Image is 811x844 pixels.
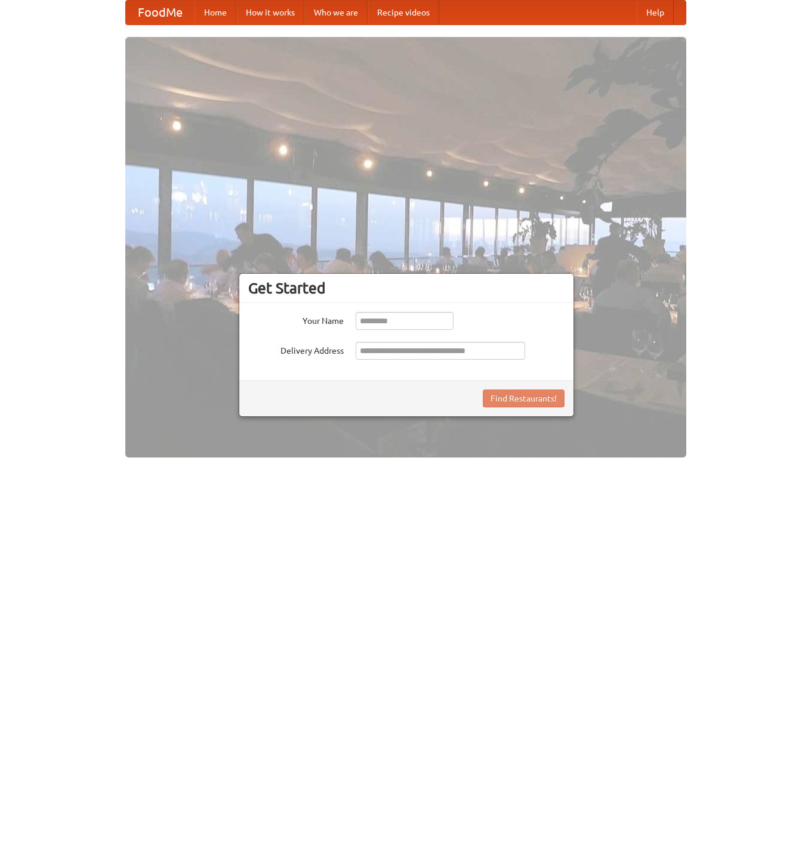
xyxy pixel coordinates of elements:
[236,1,304,24] a: How it works
[248,312,344,327] label: Your Name
[248,279,565,297] h3: Get Started
[126,1,195,24] a: FoodMe
[248,342,344,357] label: Delivery Address
[483,389,565,407] button: Find Restaurants!
[304,1,368,24] a: Who we are
[368,1,439,24] a: Recipe videos
[637,1,674,24] a: Help
[195,1,236,24] a: Home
